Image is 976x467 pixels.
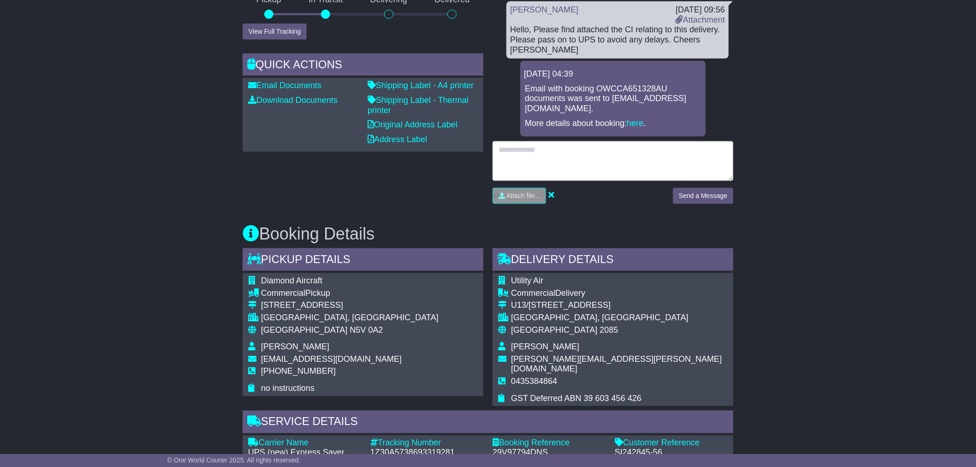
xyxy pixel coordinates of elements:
[676,15,725,24] a: Attachment
[493,448,606,458] div: 29V97794DNS
[261,366,336,376] span: [PHONE_NUMBER]
[511,394,642,403] span: GST Deferred ABN 39 603 456 426
[243,225,733,243] h3: Booking Details
[370,448,483,458] div: 1Z30A5738693319281
[243,54,483,78] div: Quick Actions
[261,300,439,311] div: [STREET_ADDRESS]
[370,438,483,449] div: Tracking Number
[525,84,701,114] p: Email with booking OWCCA651328AU documents was sent to [EMAIL_ADDRESS][DOMAIN_NAME].
[368,96,469,115] a: Shipping Label - Thermal printer
[524,69,702,79] div: [DATE] 04:39
[368,120,458,129] a: Original Address Label
[261,325,347,335] span: [GEOGRAPHIC_DATA]
[493,248,733,273] div: Delivery Details
[261,288,305,298] span: Commercial
[493,438,606,449] div: Booking Reference
[167,456,301,464] span: © One World Courier 2025. All rights reserved.
[600,325,618,335] span: 2085
[615,448,728,458] div: SI242845-56
[511,313,728,323] div: [GEOGRAPHIC_DATA], [GEOGRAPHIC_DATA]
[261,354,402,364] span: [EMAIL_ADDRESS][DOMAIN_NAME]
[243,411,733,436] div: Service Details
[368,81,474,90] a: Shipping Label - A4 printer
[248,96,338,105] a: Download Documents
[511,325,597,335] span: [GEOGRAPHIC_DATA]
[673,188,733,204] button: Send a Message
[350,325,383,335] span: N5V 0A2
[248,81,321,90] a: Email Documents
[243,248,483,273] div: Pickup Details
[261,342,329,351] span: [PERSON_NAME]
[511,288,728,299] div: Delivery
[510,25,725,55] div: Hello, Please find attached the CI relating to this delivery. Please pass on to UPS to avoid any ...
[511,342,579,351] span: [PERSON_NAME]
[511,377,557,386] span: 0435384864
[248,438,361,449] div: Carrier Name
[261,276,322,285] span: Diamond Aircraft
[368,135,427,144] a: Address Label
[243,24,307,40] button: View Full Tracking
[261,383,315,393] span: no instructions
[261,313,439,323] div: [GEOGRAPHIC_DATA], [GEOGRAPHIC_DATA]
[511,354,722,374] span: [PERSON_NAME][EMAIL_ADDRESS][PERSON_NAME][DOMAIN_NAME]
[525,119,701,129] p: More details about booking: .
[511,300,728,311] div: U13/[STREET_ADDRESS]
[627,119,643,128] a: here
[511,276,543,285] span: Utility Air
[615,438,728,449] div: Customer Reference
[676,5,725,15] div: [DATE] 09:56
[511,288,555,298] span: Commercial
[510,5,578,14] a: [PERSON_NAME]
[261,288,439,299] div: Pickup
